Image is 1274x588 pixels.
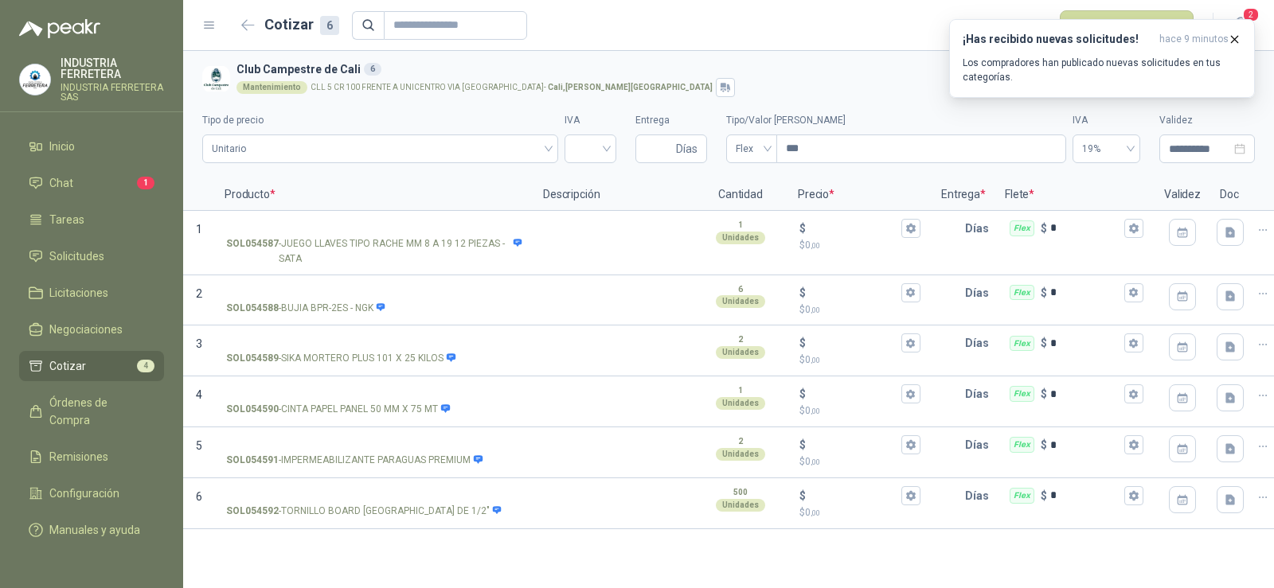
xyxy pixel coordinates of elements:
img: Company Logo [202,65,230,93]
span: Negociaciones [49,321,123,338]
h3: ¡Has recibido nuevas solicitudes! [963,33,1153,46]
button: Publicar cotizaciones [1060,10,1194,41]
button: Flex $ [1124,283,1143,302]
button: ¡Has recibido nuevas solicitudes!hace 9 minutos Los compradores han publicado nuevas solicitudes ... [949,19,1255,98]
p: $ [1041,334,1047,352]
button: $$0,00 [901,219,920,238]
p: - IMPERMEABILIZANTE PARAGUAS PREMIUM [226,453,483,468]
input: Flex $ [1050,439,1121,451]
button: $$0,00 [901,486,920,505]
strong: SOL054587 [226,236,279,267]
span: Tareas [49,211,84,228]
p: $ [799,238,920,253]
span: Órdenes de Compra [49,394,149,429]
p: Descripción [533,179,693,211]
input: $$0,00 [809,388,898,400]
p: Días [965,378,995,410]
span: 5 [196,439,202,452]
p: - CINTA PAPEL PANEL 50 MM X 75 MT [226,402,451,417]
a: Licitaciones [19,278,164,308]
p: Días [965,480,995,512]
span: 1 [137,177,154,189]
span: ,00 [811,508,820,517]
p: $ [799,403,920,419]
p: Días [965,429,995,461]
span: 2 [1242,7,1260,22]
input: SOL054589-SIKA MORTERO PLUS 101 X 25 KILOS [226,337,522,349]
span: Solicitudes [49,247,104,265]
p: Días [965,277,995,309]
span: Remisiones [49,448,108,465]
p: 1 [738,384,743,397]
p: $ [1041,284,1047,302]
p: $ [799,505,920,520]
div: Flex [1010,488,1034,504]
span: 0 [805,405,820,416]
input: Flex $ [1050,286,1121,298]
p: Días [965,327,995,359]
p: $ [799,284,806,302]
span: Configuración [49,485,119,502]
strong: SOL054592 [226,504,279,519]
button: Flex $ [1124,219,1143,238]
label: IVA [1073,113,1140,128]
strong: SOL054591 [226,453,279,468]
p: - BUJIA BPR-2ES - NGK [226,301,386,316]
input: SOL054591-IMPERMEABILIZANTE PARAGUAS PREMIUM [226,439,522,451]
p: $ [1041,436,1047,454]
p: 6 [738,283,743,296]
p: $ [799,454,920,469]
strong: Cali , [PERSON_NAME][GEOGRAPHIC_DATA] [548,83,713,92]
p: $ [1041,487,1047,504]
p: INDUSTRIA FERRETERA [61,57,164,80]
span: 0 [805,239,820,251]
span: Licitaciones [49,284,108,302]
span: 6 [196,490,202,503]
a: Órdenes de Compra [19,387,164,435]
button: $$0,00 [901,333,920,352]
p: Validez [1155,179,1210,211]
div: Mantenimiento [236,81,307,94]
input: Flex $ [1050,388,1121,400]
button: Flex $ [1124,333,1143,352]
div: Flex [1010,220,1034,236]
p: 500 [733,486,748,499]
a: Configuración [19,478,164,508]
span: Flex [736,137,768,161]
a: Manuales y ayuda [19,515,164,545]
button: Flex $ [1124,435,1143,454]
input: Flex $ [1050,489,1121,501]
input: $$0,00 [809,489,898,501]
span: 4 [137,360,154,372]
button: 2 [1226,11,1255,40]
span: Inicio [49,138,75,155]
input: $$0,00 [809,222,898,234]
span: 4 [196,388,202,401]
p: Flete [995,179,1155,211]
p: Producto [215,179,533,211]
span: Unitario [212,137,549,161]
span: ,00 [811,458,820,466]
span: 3 [196,337,202,350]
label: Tipo/Valor [PERSON_NAME] [726,113,1066,128]
label: IVA [565,113,616,128]
p: $ [799,334,806,352]
label: Tipo de precio [202,113,558,128]
div: 6 [320,16,339,35]
p: $ [799,220,806,237]
p: $ [799,302,920,317]
span: 0 [805,507,820,518]
span: ,00 [811,241,820,250]
h2: Cotizar [264,14,339,36]
p: Días [965,212,995,244]
p: $ [799,487,806,504]
span: ,00 [811,306,820,314]
label: Entrega [635,113,707,128]
p: Cantidad [693,179,788,211]
input: SOL054587-JUEGO LLAVES TIPO RACHE MM 8 A 19 12 PIEZAS - SATA [226,223,522,235]
input: Flex $ [1050,222,1121,234]
span: 19% [1082,137,1131,161]
div: Flex [1010,437,1034,453]
input: $$0,00 [809,439,898,451]
div: Unidades [716,499,765,512]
